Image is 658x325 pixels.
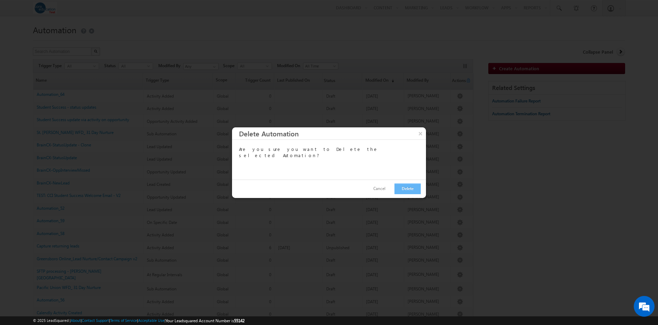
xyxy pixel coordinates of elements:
button: Cancel [366,184,392,194]
span: 55142 [234,318,244,323]
a: About [71,318,81,323]
button: × [415,127,426,139]
a: Terms of Service [110,318,137,323]
a: Contact Support [82,318,109,323]
div: Are you sure you want to Delete the selected Automation? [239,146,421,159]
button: Delete [394,183,421,194]
span: © 2025 LeadSquared | | | | | [33,317,244,324]
h3: Delete Automation [239,127,426,139]
a: Acceptable Use [138,318,164,323]
span: Your Leadsquared Account Number is [166,318,244,323]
